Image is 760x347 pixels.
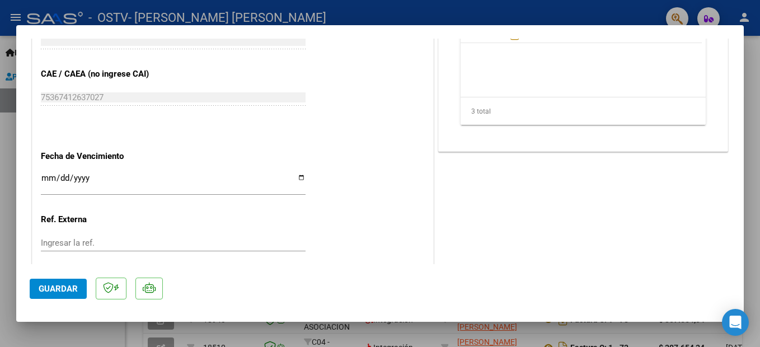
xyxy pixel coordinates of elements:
[41,68,156,81] p: CAE / CAEA (no ingrese CAI)
[722,309,749,336] div: Open Intercom Messenger
[41,150,156,163] p: Fecha de Vencimiento
[39,284,78,294] span: Guardar
[493,30,546,39] span: Recibo
[30,279,87,299] button: Guardar
[41,213,156,226] p: Ref. Externa
[461,97,706,125] div: 3 total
